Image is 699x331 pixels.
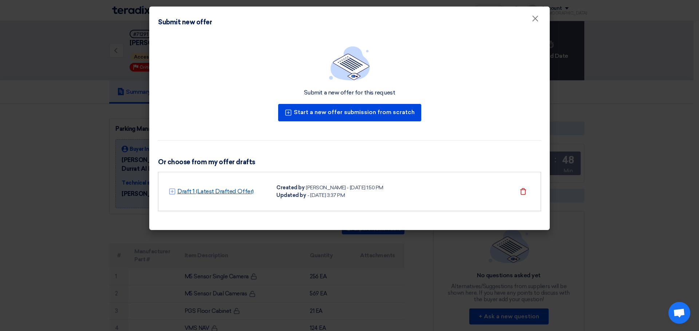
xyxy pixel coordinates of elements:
[276,184,304,191] div: Created by
[306,184,383,191] div: [PERSON_NAME] - [DATE] 1:50 PM
[668,302,690,324] div: Open chat
[329,46,370,80] img: empty_state_list.svg
[276,191,306,199] div: Updated by
[158,158,541,166] h3: Or choose from my offer drafts
[532,13,539,28] span: ×
[177,187,254,196] a: Draft 1 (Latest Drafted Offer)
[278,104,421,121] button: Start a new offer submission from scratch
[304,89,395,97] div: Submit a new offer for this request
[158,17,212,27] div: Submit new offer
[307,191,345,199] div: - [DATE] 3:37 PM
[526,12,545,26] button: Close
